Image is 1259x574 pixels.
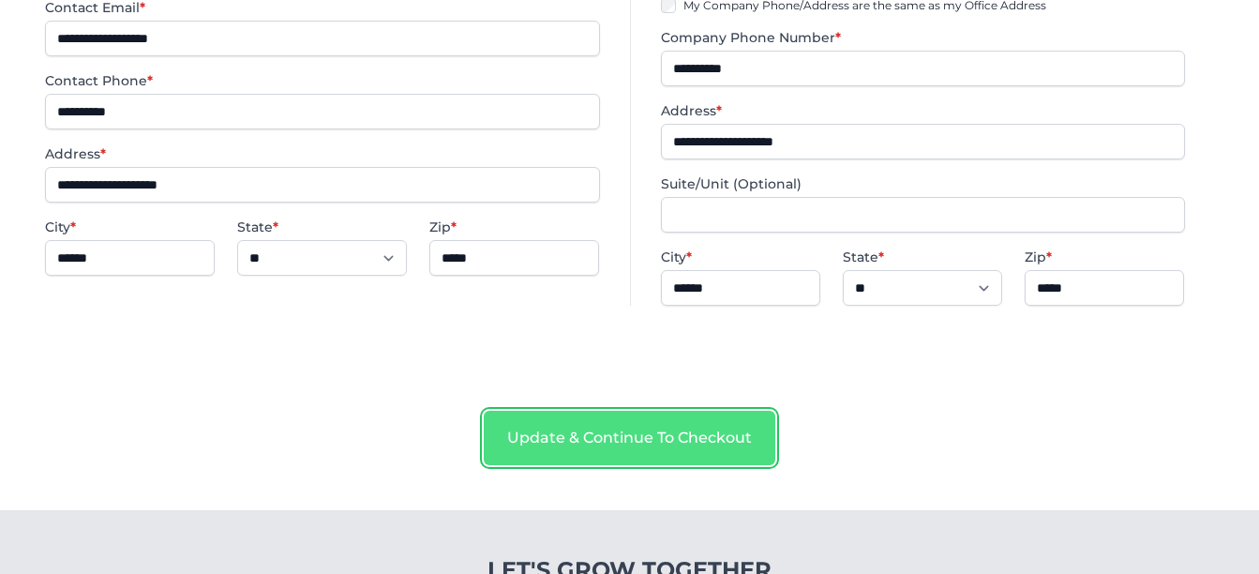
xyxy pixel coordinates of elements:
label: Suite/Unit (Optional) [661,174,1185,193]
label: State [237,218,407,236]
label: Zip [429,218,599,236]
label: State [843,248,1002,266]
label: Company Phone Number [661,28,1185,47]
label: Address [661,101,1185,120]
label: Zip [1025,248,1184,266]
label: City [661,248,820,266]
label: City [45,218,215,236]
label: Contact Phone [45,71,600,90]
button: Update & Continue To Checkout [484,411,775,465]
label: Address [45,144,600,163]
